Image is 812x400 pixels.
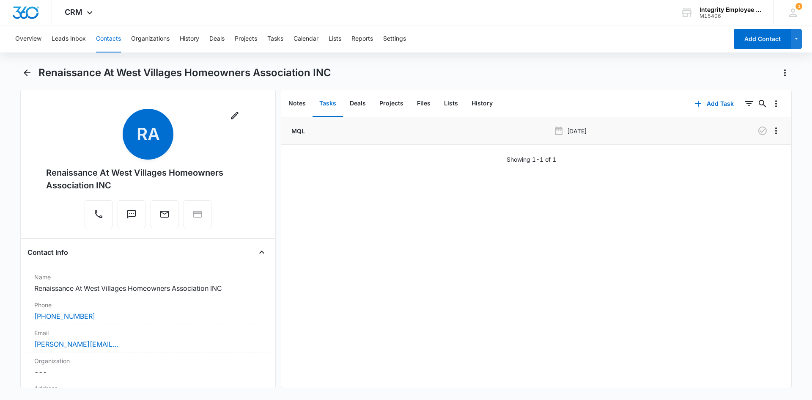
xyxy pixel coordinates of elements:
label: Phone [34,301,262,309]
a: Call [85,213,112,221]
button: Tasks [313,91,343,117]
a: MQL [290,127,305,135]
button: Close [255,246,269,259]
button: Settings [383,25,406,52]
label: Address [34,384,262,393]
button: Text [118,200,145,228]
button: Calendar [294,25,318,52]
a: [PHONE_NUMBER] [34,311,95,321]
p: Showing 1-1 of 1 [507,155,556,164]
p: [DATE] [567,127,587,135]
button: Add Task [686,94,742,114]
a: [PERSON_NAME][EMAIL_ADDRESS][DOMAIN_NAME] [34,339,119,349]
button: Email [151,200,178,228]
label: Name [34,273,262,281]
a: Email [151,213,178,221]
button: Overview [15,25,41,52]
button: Organizations [131,25,170,52]
button: Deals [209,25,225,52]
button: Leads Inbox [52,25,86,52]
button: History [180,25,199,52]
button: Tasks [267,25,283,52]
h1: Renaissance At West Villages Homeowners Association INC [38,66,331,79]
div: account id [700,13,761,19]
label: Email [34,328,262,337]
button: Files [410,91,437,117]
span: RA [123,109,173,160]
button: History [465,91,499,117]
button: Back [20,66,33,80]
div: NameRenaissance At West Villages Homeowners Association INC [27,269,269,297]
button: Overflow Menu [769,124,783,138]
div: Phone[PHONE_NUMBER] [27,297,269,325]
div: account name [700,6,761,13]
span: 1 [796,3,802,10]
button: Lists [329,25,341,52]
button: Lists [437,91,465,117]
button: Contacts [96,25,121,52]
button: Actions [778,66,792,80]
button: Deals [343,91,373,117]
button: Projects [235,25,257,52]
button: Projects [373,91,410,117]
div: Renaissance At West Villages Homeowners Association INC [46,166,250,192]
div: notifications count [796,3,802,10]
button: Search... [756,97,769,110]
div: Email[PERSON_NAME][EMAIL_ADDRESS][DOMAIN_NAME] [27,325,269,353]
label: Organization [34,356,262,365]
div: Organization--- [27,353,269,381]
dd: Renaissance At West Villages Homeowners Association INC [34,283,262,293]
a: Text [118,213,145,221]
dd: --- [34,367,262,377]
button: Overflow Menu [769,97,783,110]
button: Call [85,200,112,228]
button: Reports [351,25,373,52]
button: Notes [282,91,313,117]
span: CRM [65,8,82,17]
button: Add Contact [734,29,791,49]
h4: Contact Info [27,247,68,257]
button: Filters [742,97,756,110]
